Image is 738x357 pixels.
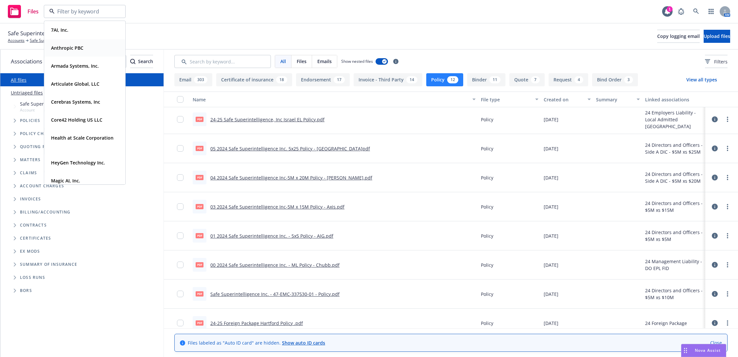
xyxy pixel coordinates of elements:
div: 1 [667,6,673,12]
span: pdf [196,233,203,238]
a: Safe Superintelligence, Inc. [30,38,79,43]
div: Tree Example [0,99,164,206]
input: Toggle Row Selected [177,116,184,123]
strong: Armada Systems, Inc. [51,63,99,69]
button: Filters [705,55,728,68]
div: 4 [574,76,583,83]
div: 24 Foreign Package [645,320,687,327]
a: Safe Superintelligence Inc. - 47-EMC-337530-01 - Policy.pdf [210,291,340,297]
span: pdf [196,320,203,325]
span: Policy [481,232,493,239]
input: Toggle Row Selected [177,145,184,152]
span: Claims [20,171,37,175]
span: Policy change requests [20,132,80,136]
span: Quoting plans [20,145,57,149]
strong: Health at Scale Corporation [51,135,114,141]
button: Created on [541,92,593,107]
div: 24 Directors and Officers - Side A DIC - $5M xs $25M [645,142,703,155]
button: Certificate of insurance [216,73,292,86]
button: Quote [509,73,545,86]
span: Policy [481,203,493,210]
a: 04 2024 Safe Superintelligence Inc-5M x 20M Policy - [PERSON_NAME].pdf [210,175,372,181]
span: Policy [481,174,493,181]
div: 11 [489,76,501,83]
span: Loss Runs [20,276,45,280]
span: [DATE] [544,145,558,152]
span: pdf [196,291,203,296]
button: Policy [426,73,463,86]
a: 24-25 Safe Superintelligence, Inc Israel EL Policy.pdf [210,116,325,123]
a: more [724,174,731,181]
a: Report a Bug [675,5,688,18]
div: 12 [447,76,458,83]
button: Summary [593,92,642,107]
span: Matters [20,158,41,162]
span: [DATE] [544,203,558,210]
span: pdf [196,262,203,267]
a: more [724,261,731,269]
a: Search [690,5,703,18]
strong: Core42 Holding US LLC [51,117,102,123]
span: Policy [481,116,493,123]
input: Toggle Row Selected [177,232,184,239]
a: more [724,203,731,211]
span: Files labeled as "Auto ID card" are hidden. [188,339,325,346]
button: Endorsement [296,73,350,86]
span: Invoices [20,197,41,201]
button: Linked associations [642,92,705,107]
span: Policies [20,119,41,123]
div: 24 Directors and Officers - $5M xs $5M [645,229,703,243]
span: Policy [481,262,493,268]
a: 00 2024 Safe Superintelligence Inc. - ML Policy - Chubb.pdf [210,262,340,268]
strong: Anthropic PBC [51,45,83,51]
input: Toggle Row Selected [177,320,184,326]
span: Account [20,107,80,113]
div: Drag to move [681,344,690,357]
span: Contracts [20,223,47,227]
span: Policy [481,291,493,297]
span: pdf [196,175,203,180]
span: [DATE] [544,232,558,239]
div: 303 [194,76,207,83]
button: File type [478,92,541,107]
div: 18 [276,76,287,83]
button: Copy logging email [657,30,700,43]
button: View all types [676,73,728,86]
span: Account charges [20,184,64,188]
div: 3 [624,76,633,83]
a: more [724,290,731,298]
a: 03 2024 Safe Superintelligence Inc-5M x 15M Policy - Axis.pdf [210,204,344,210]
div: Created on [544,96,584,103]
div: Summary [596,96,633,103]
div: Name [193,96,468,103]
span: Safe Superintelligence, Inc. [20,100,80,107]
span: Summary of insurance [20,263,77,266]
input: Toggle Row Selected [177,291,184,297]
span: Policy [481,320,493,327]
div: 17 [334,76,345,83]
span: Copy logging email [657,33,700,39]
span: Filters [714,58,728,65]
a: Show auto ID cards [282,340,325,346]
input: Toggle Row Selected [177,174,184,181]
div: 24 Management Liability - DO EPL FID [645,258,703,272]
input: Select all [177,96,184,103]
div: Folder Tree Example [0,206,164,297]
span: All [280,58,286,65]
a: more [724,319,731,327]
span: Files [27,9,39,14]
button: Invoice - Third Party [354,73,422,86]
span: [DATE] [544,291,558,297]
strong: HeyGen Technology Inc. [51,160,105,166]
button: Upload files [704,30,730,43]
button: Name [190,92,478,107]
div: File type [481,96,531,103]
a: Close [710,339,722,346]
a: 24-25 Foreign Package Hartford Policy .pdf [210,320,303,326]
div: 24 Employers Liability - Local Admitted [GEOGRAPHIC_DATA] [645,109,703,130]
span: Associations [11,57,42,66]
a: more [724,144,731,152]
span: Files [297,58,307,65]
a: Untriaged files [11,89,43,96]
span: pdf [196,204,203,209]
